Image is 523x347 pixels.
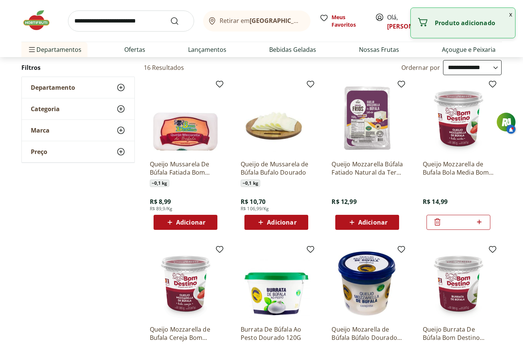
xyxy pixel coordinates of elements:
img: Queijo de Mussarela de Búfala Bufalo Dourado [241,83,312,154]
button: Adicionar [335,215,399,230]
button: Categoria [22,98,134,119]
a: Queijo Mussarela De Búfala Fatiada Bom Destino [150,160,221,177]
a: Meus Favoritos [320,14,366,29]
span: ~ 0,1 kg [241,180,260,187]
button: Preço [22,141,134,162]
span: R$ 14,99 [423,198,448,206]
span: R$ 106,99/Kg [241,206,269,212]
span: R$ 89,9/Kg [150,206,173,212]
img: Queijo Mussarela De Búfala Fatiada Bom Destino [150,83,221,154]
span: Preço [31,148,47,155]
span: Adicionar [176,219,205,225]
a: Queijo Mozzarella Búfala Fatiado Natural da Terra 150g [332,160,403,177]
span: Adicionar [267,219,296,225]
img: Queijo Mozzarella de Bufala Cereja Bom Destino 160g [150,248,221,319]
span: Adicionar [358,219,387,225]
img: Queijo Mozzarella Búfala Fatiado Natural da Terra 150g [332,83,403,154]
img: Hortifruti [21,9,59,32]
span: Olá, [387,13,421,31]
span: R$ 10,70 [241,198,265,206]
h2: 16 Resultados [144,63,184,72]
a: Queijo Mozzarella de Bufala Cereja Bom Destino 160g [150,325,221,342]
a: Bebidas Geladas [269,45,316,54]
span: R$ 12,99 [332,198,356,206]
span: Retirar em [220,17,303,24]
a: Lançamentos [188,45,226,54]
span: Meus Favoritos [332,14,366,29]
a: Açougue e Peixaria [442,45,496,54]
img: Burrata De Búfala Ao Pesto Dourado 120G [241,248,312,319]
button: Marca [22,120,134,141]
button: Menu [27,41,36,59]
p: Produto adicionado [435,19,509,27]
span: Departamentos [27,41,81,59]
label: Ordernar por [401,63,440,72]
span: R$ 8,99 [150,198,171,206]
span: Categoria [31,105,60,113]
button: Retirar em[GEOGRAPHIC_DATA]/[GEOGRAPHIC_DATA] [203,11,310,32]
a: Burrata De Búfala Ao Pesto Dourado 120G [241,325,312,342]
span: ~ 0,1 kg [150,180,169,187]
a: [PERSON_NAME] [387,22,436,30]
a: Queijo Burrata De Búfala Bom Destino 200g [423,325,494,342]
a: Queijo de Mussarela de Búfala Bufalo Dourado [241,160,312,177]
h2: Filtros [21,60,135,75]
button: Fechar notificação [506,8,515,21]
button: Adicionar [154,215,217,230]
span: Departamento [31,84,75,91]
img: Queijo Mozzarella de Bufala Bola Media Bom Destino 160g [423,83,494,154]
button: Departamento [22,77,134,98]
button: Submit Search [170,17,188,26]
input: search [68,11,194,32]
span: Marca [31,127,50,134]
button: Adicionar [244,215,308,230]
img: Queijo Burrata De Búfala Bom Destino 200g [423,248,494,319]
a: Ofertas [124,45,145,54]
a: Nossas Frutas [359,45,399,54]
a: Queijo Mozzarella de Bufala Bola Media Bom Destino 160g [423,160,494,177]
img: Queijo Mozarella de Búfala Búfalo Dourado 150g [332,248,403,319]
b: [GEOGRAPHIC_DATA]/[GEOGRAPHIC_DATA] [250,17,376,25]
a: Queijo Mozarella de Búfala Búfalo Dourado 150g [332,325,403,342]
